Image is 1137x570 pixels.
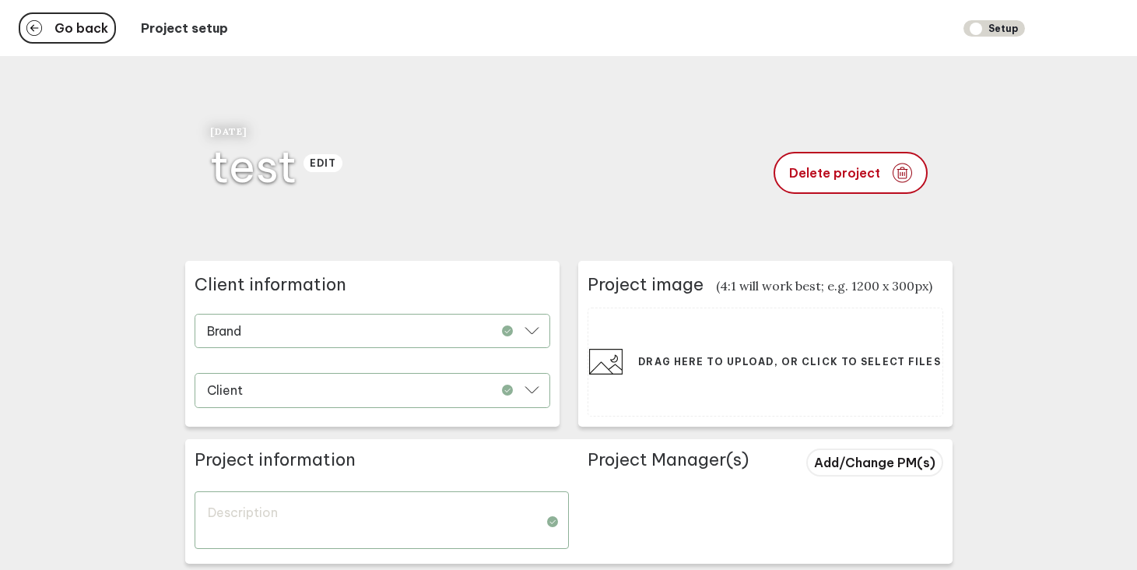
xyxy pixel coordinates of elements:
span: Setup [963,20,1026,37]
span: Add/Change PM(s) [814,455,935,470]
span: Delete project [789,167,880,179]
h3: Project Manager(s) [588,449,788,479]
p: (4:1 will work best; e.g. 1200 x 300px) [716,278,932,294]
button: edit [304,154,343,172]
h2: Project information [195,449,569,479]
button: Open [525,374,539,407]
button: Delete project [774,152,928,194]
button: Add/Change PM(s) [806,449,943,477]
p: Drag here to upload, or click to select files [638,356,940,368]
h2: Client information [195,273,550,295]
h1: test [210,137,297,194]
button: Open [525,314,539,347]
p: [DATE] [210,125,560,137]
button: Go back [19,12,116,44]
h2: Project image [588,273,704,295]
span: Go back [54,22,108,34]
p: Project setup [141,20,228,36]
